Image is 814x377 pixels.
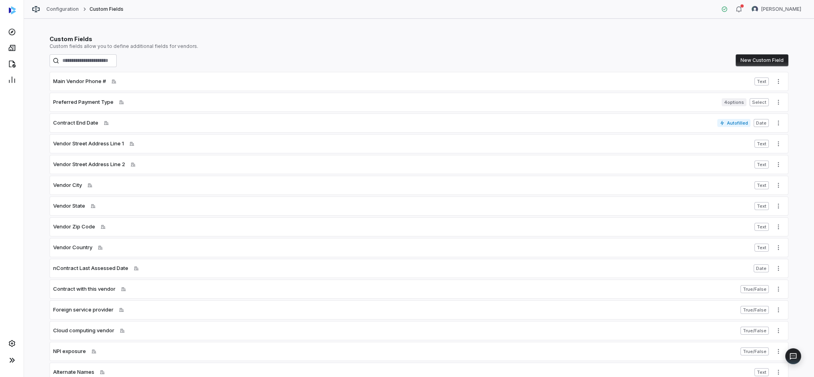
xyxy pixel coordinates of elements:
[772,304,785,316] button: More actions
[53,306,113,314] span: Foreign service provider
[761,6,801,12] span: [PERSON_NAME]
[772,345,785,357] button: More actions
[750,98,769,106] span: Select
[772,262,785,274] button: More actions
[53,327,114,335] span: Cloud computing vendor
[53,98,113,106] span: Preferred Payment Type
[754,368,769,376] span: Text
[53,285,115,293] span: Contract with this vendor
[754,181,769,189] span: Text
[736,54,788,66] button: New Custom Field
[53,264,128,272] span: nContract Last Assessed Date
[50,43,788,50] p: Custom fields allow you to define additional fields for vendors.
[772,283,785,295] button: More actions
[754,244,769,252] span: Text
[772,159,785,171] button: More actions
[772,75,785,87] button: More actions
[46,6,79,12] a: Configuration
[722,98,746,106] span: 4 options
[53,347,86,355] span: NPI exposure
[772,138,785,150] button: More actions
[754,77,769,85] span: Text
[53,223,95,231] span: Vendor Zip Code
[754,161,769,169] span: Text
[772,179,785,191] button: More actions
[754,264,769,272] span: Date
[9,6,16,14] img: svg%3e
[754,202,769,210] span: Text
[740,327,769,335] span: True/False
[752,6,758,12] img: Brian Anderson avatar
[772,117,785,129] button: More actions
[50,35,788,43] h1: Custom Fields
[772,96,785,108] button: More actions
[717,119,750,127] span: Autofilled
[754,140,769,148] span: Text
[754,223,769,231] span: Text
[90,6,124,12] span: Custom Fields
[53,202,85,210] span: Vendor State
[53,140,124,148] span: Vendor Street Address Line 1
[53,181,82,189] span: Vendor City
[772,200,785,212] button: More actions
[772,325,785,337] button: More actions
[53,119,98,127] span: Contract End Date
[53,161,125,169] span: Vendor Street Address Line 2
[740,347,769,355] span: True/False
[754,119,769,127] span: Date
[53,244,92,252] span: Vendor Country
[53,368,94,376] span: Alternate Names
[747,3,806,15] button: Brian Anderson avatar[PERSON_NAME]
[740,285,769,293] span: True/False
[772,221,785,233] button: More actions
[53,77,106,85] span: Main Vendor Phone #
[740,306,769,314] span: True/False
[772,242,785,254] button: More actions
